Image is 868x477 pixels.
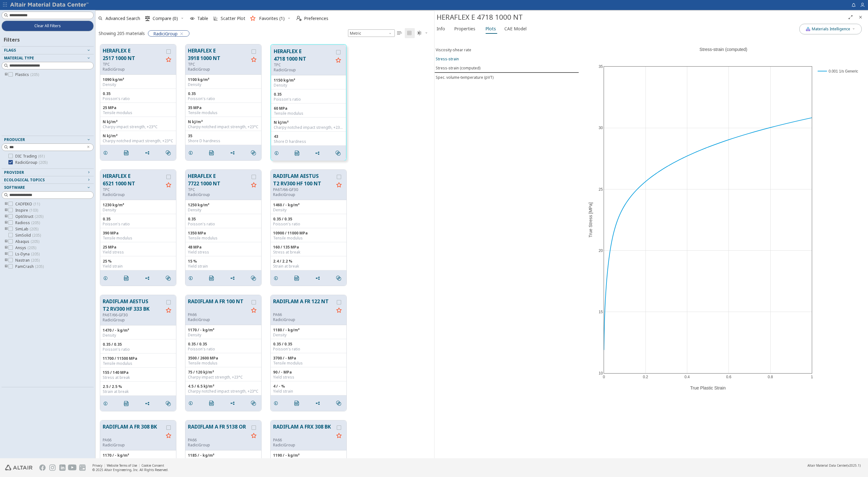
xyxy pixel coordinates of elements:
[227,147,240,159] button: Share
[273,250,344,255] div: Stress at break
[15,245,36,250] span: Ansys
[273,453,344,458] div: 1190 / - kg/m³
[2,47,94,54] button: Flags
[2,184,94,191] button: Software
[437,24,445,34] span: Info
[141,463,164,468] a: Cookie Consent
[436,47,472,53] div: Viscosity-shear rate
[2,21,94,31] button: Clear All Filters
[334,431,344,441] button: Favorite
[274,78,343,83] div: 1150 kg/m³
[248,272,261,284] button: Similar search
[30,226,38,232] span: ( 205 )
[251,150,256,155] i: 
[807,463,847,468] span: Altair Material Data Center
[188,375,259,380] div: Charpy impact strength, +23°C
[142,147,155,159] button: Share
[103,96,174,101] div: Poisson's ratio
[15,233,41,238] span: SimSolid
[271,397,284,409] button: Details
[249,306,259,316] button: Favorite
[15,252,40,257] span: Ls-Dyna
[437,12,846,22] div: HERAFLEX E 4718 1000 NT
[486,24,496,34] span: Plots
[397,31,402,36] i: 
[273,438,334,443] div: PA66
[103,110,174,115] div: Tensile modulus
[103,231,174,236] div: 390 MPa
[103,423,164,438] button: RADIFLAM A FR 308 BK
[4,258,8,263] i: toogle group
[30,72,39,77] span: ( 205 )
[812,27,851,32] span: Materials Intelligence
[4,137,25,142] span: Producer
[96,40,434,459] div: grid
[103,458,174,463] div: Density
[103,208,174,213] div: Density
[188,423,249,438] button: RADIFLAM A FR 5138 OR
[4,245,8,250] i: toogle group
[273,259,344,264] div: 2.4 / 2.2 %
[273,370,344,375] div: 90 / - MPa
[188,119,259,124] div: N kJ/m²
[188,384,259,389] div: 4.5 / 6.5 kJ/m²
[799,24,862,34] button: AI CopilotMaterials Intelligence
[273,328,344,333] div: 1180 / - kg/m³
[103,389,174,394] div: Strain at break
[333,56,343,66] button: Favorite
[188,236,259,241] div: Tensile modulus
[188,342,259,347] div: 0.35 / 0.35
[846,12,856,22] button: Full Screen
[103,172,164,187] button: HERAFLEX E 6521 1000 NT
[294,401,299,406] i: 
[124,401,129,406] i: 
[15,208,38,213] span: Inspire
[103,236,174,241] div: Tensile modulus
[103,133,174,138] div: N kJ/m²
[292,397,305,409] button: PDF Download
[107,463,137,468] a: Website Terms of Use
[188,187,249,192] div: TPC
[273,187,334,192] div: PA6T/66-GF30
[188,370,259,375] div: 75 / 120 kJ/m²
[188,389,259,394] div: Charpy notched impact strength, +23°C
[103,313,164,318] div: PA6T/66-GF30
[274,92,343,97] div: 0.35
[312,147,325,159] button: Share
[274,106,343,111] div: 60 MPa
[166,150,171,155] i: 
[188,245,259,250] div: 48 MPa
[274,63,333,68] div: TPC
[4,227,8,232] i: toogle group
[273,298,334,312] button: RADIFLAM A FR 122 NT
[248,147,261,159] button: Similar search
[274,83,343,88] div: Density
[274,134,343,139] div: 43
[103,119,174,124] div: N kJ/m²
[273,231,344,236] div: 10900 / 11000 MPa
[295,151,300,156] i: 
[312,272,326,284] button: Share
[436,75,494,80] div: Spec. volume-temperature (pVT)
[164,55,174,65] button: Favorite
[209,276,214,281] i: 
[188,250,259,255] div: Yield stress
[297,16,302,21] i: 
[188,361,259,366] div: Tensile modulus
[33,201,40,207] span: ( 11 )
[188,458,259,463] div: Density
[188,133,259,138] div: 35
[15,258,40,263] span: Nastran
[807,463,861,468] div: (v2025.1)
[188,356,259,361] div: 3500 / 2600 MPa
[35,264,44,269] span: ( 205 )
[274,111,343,116] div: Tensile modulus
[188,124,259,129] div: Charpy notched impact strength, +23°C
[27,245,36,250] span: ( 205 )
[103,370,174,375] div: 155 / 140 MPa
[336,276,341,281] i: 
[103,384,174,389] div: 2.5 / 2.5 %
[124,150,129,155] i: 
[4,185,25,190] span: Software
[188,172,249,187] button: HERAFLEX E 7722 1000 NT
